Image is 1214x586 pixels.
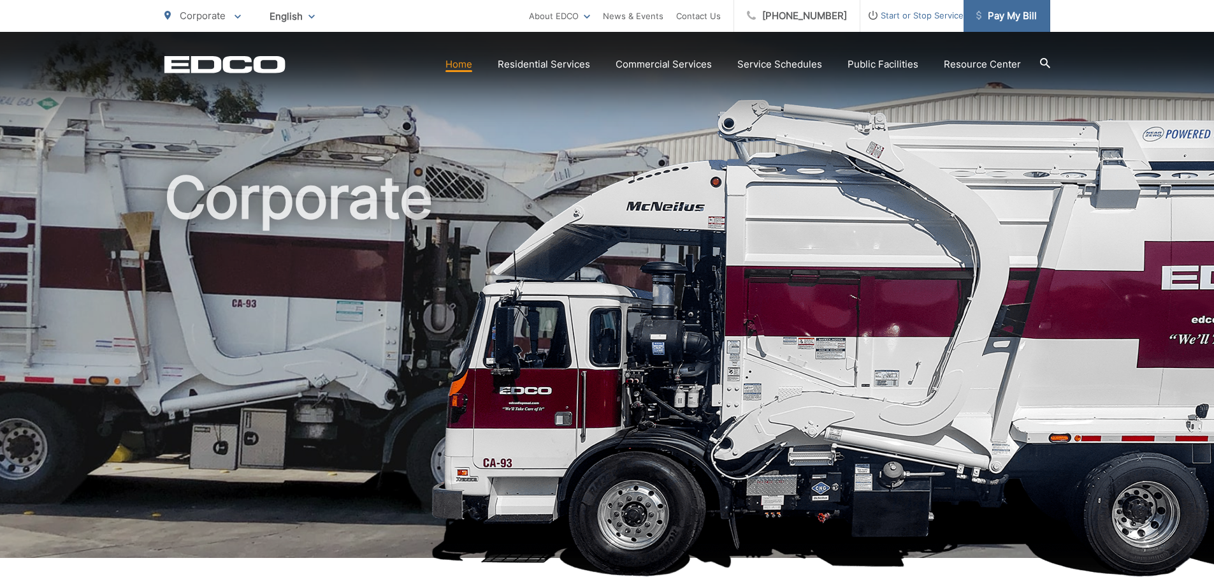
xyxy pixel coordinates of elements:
[164,166,1050,569] h1: Corporate
[529,8,590,24] a: About EDCO
[944,57,1021,72] a: Resource Center
[260,5,324,27] span: English
[737,57,822,72] a: Service Schedules
[616,57,712,72] a: Commercial Services
[164,55,285,73] a: EDCD logo. Return to the homepage.
[180,10,226,22] span: Corporate
[848,57,918,72] a: Public Facilities
[676,8,721,24] a: Contact Us
[976,8,1037,24] span: Pay My Bill
[445,57,472,72] a: Home
[498,57,590,72] a: Residential Services
[603,8,663,24] a: News & Events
